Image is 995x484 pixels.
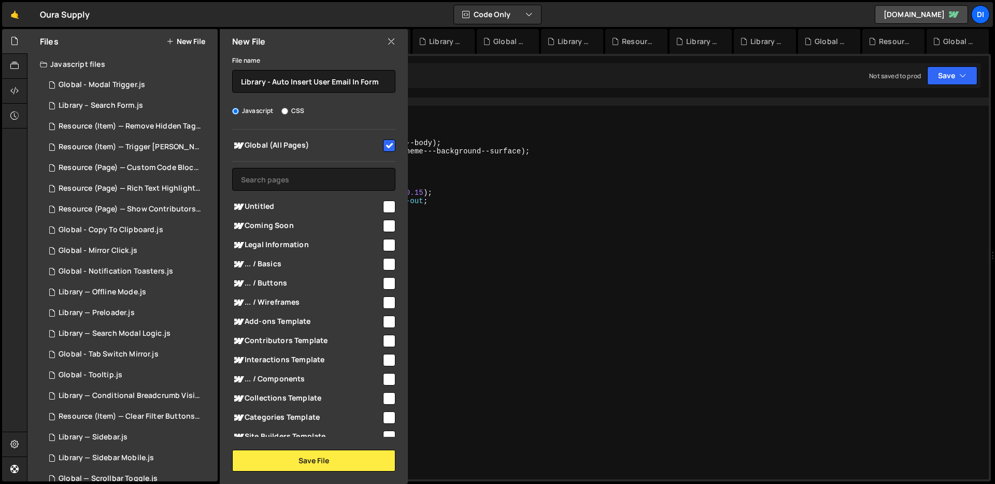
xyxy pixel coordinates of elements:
[454,5,541,24] button: Code Only
[59,184,202,193] div: Resource (Page) — Rich Text Highlight Pill.js
[59,101,143,110] div: Library – Search Form.js
[232,411,381,424] span: Categories Template
[232,431,381,443] span: Site Builders Template
[59,80,145,90] div: Global - Modal Trigger.js
[971,5,990,24] a: Di
[40,36,59,47] h2: Files
[40,8,90,21] div: Oura Supply
[232,70,395,93] input: Name
[40,448,218,468] div: 14937/44593.js
[40,261,218,282] div: 14937/44585.js
[59,453,154,463] div: Library — Sidebar Mobile.js
[869,72,921,80] div: Not saved to prod
[59,122,202,131] div: Resource (Item) — Remove Hidden Tags on Load.js
[429,36,462,47] div: Library — Sidebar.js
[232,296,381,309] span: ... / Wireframes
[59,267,173,276] div: Global - Notification Toasters.js
[59,350,159,359] div: Global - Tab Switch Mirror.js
[232,139,381,152] span: Global (All Pages)
[59,143,202,152] div: Resource (Item) — Trigger [PERSON_NAME] on Save.js
[40,386,221,406] div: 14937/44170.js
[40,95,218,116] div: 14937/45456.js
[622,36,655,47] div: Resource (Page) — Rich Text Highlight Pill.js
[40,178,221,199] div: 14937/44597.js
[40,406,221,427] div: 14937/43376.js
[59,308,135,318] div: Library — Preloader.js
[232,316,381,328] span: Add-ons Template
[40,158,221,178] div: 14937/44281.js
[281,108,288,115] input: CSS
[232,201,381,213] span: Untitled
[2,2,27,27] a: 🤙
[40,365,218,386] div: 14937/44562.js
[40,240,218,261] div: 14937/44471.js
[59,225,163,235] div: Global - Copy To Clipboard.js
[750,36,784,47] div: Library — Offline Mode.js
[232,168,395,191] input: Search pages
[40,344,218,365] div: 14937/44975.js
[59,391,202,401] div: Library — Conditional Breadcrumb Visibility.js
[879,36,912,47] div: Resource (Item) — Clear Filter Buttons.js
[40,116,221,137] div: 14937/43535.js
[40,427,218,448] div: 14937/45352.js
[59,329,170,338] div: Library — Search Modal Logic.js
[40,220,218,240] div: 14937/44582.js
[59,288,146,297] div: Library — Offline Mode.js
[59,246,137,255] div: Global - Mirror Click.js
[232,392,381,405] span: Collections Template
[493,36,527,47] div: Global - Tab Switch Mirror.js
[232,55,260,66] label: File name
[232,373,381,386] span: ... / Components
[59,371,122,380] div: Global - Tooltip.js
[40,199,221,220] div: 14937/44194.js
[40,75,218,95] div: 14937/45544.js
[875,5,968,24] a: [DOMAIN_NAME]
[232,277,381,290] span: ... / Buttons
[232,258,381,271] span: ... / Basics
[40,323,218,344] div: 14937/44851.js
[59,163,202,173] div: Resource (Page) — Custom Code Block Setup.js
[558,36,591,47] div: Library — Search Modal Logic.js
[232,335,381,347] span: Contributors Template
[40,282,218,303] div: 14937/44586.js
[27,54,218,75] div: Javascript files
[40,137,221,158] div: 14937/43515.js
[943,36,976,47] div: Global - Copy To Clipboard.js
[166,37,205,46] button: New File
[59,474,158,483] div: Global — Scrollbar Toggle.js
[232,106,274,116] label: Javascript
[232,220,381,232] span: Coming Soon
[59,205,202,214] div: Resource (Page) — Show Contributors Name.js
[232,354,381,366] span: Interactions Template
[232,239,381,251] span: Legal Information
[927,66,977,85] button: Save
[232,108,239,115] input: Javascript
[281,106,304,116] label: CSS
[686,36,719,47] div: Library — Sidebar Mobile.js
[232,36,265,47] h2: New File
[815,36,848,47] div: Global - Notification Toasters.js
[232,450,395,472] button: Save File
[59,433,127,442] div: Library — Sidebar.js
[40,303,218,323] div: 14937/43958.js
[59,412,202,421] div: Resource (Item) — Clear Filter Buttons.js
